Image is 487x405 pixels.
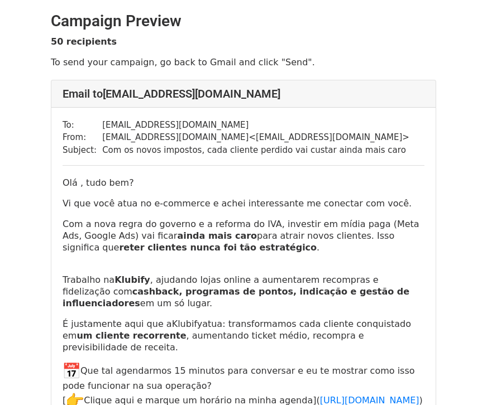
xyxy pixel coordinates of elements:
td: [EMAIL_ADDRESS][DOMAIN_NAME] [102,119,409,132]
td: From: [63,131,102,144]
td: Subject: [63,144,102,157]
strong: reter clientes nunca foi tão estratégico [119,242,317,253]
p: Vi que você atua no e-commerce e achei interessante me conectar com você. [63,197,424,209]
p: É justamente aqui que a atua: transformamos cada cliente conquistado em , aumentando ticket médio... [63,318,424,353]
strong: ainda mais caro [177,230,257,241]
strong: 50 recipients [51,36,117,47]
h2: Campaign Preview [51,12,436,31]
strong: cashback, programas de pontos, indicação e gestão de influenciadores [63,286,409,308]
td: Com os novos impostos, cada cliente perdido vai custar ainda mais caro [102,144,409,157]
h4: Email to [EMAIL_ADDRESS][DOMAIN_NAME] [63,87,424,100]
p: Com a nova regra do governo e a reforma do IVA, investir em mídia paga (Meta Ads, Google Ads) vai... [63,218,424,253]
img: 📅 [63,362,80,380]
td: [EMAIL_ADDRESS][DOMAIN_NAME] < [EMAIL_ADDRESS][DOMAIN_NAME] > [102,131,409,144]
span: Klubify [172,319,203,329]
span: Klubify [114,274,150,285]
strong: um cliente recorrente [77,330,186,341]
p: Trabalho na , ajudando lojas online a aumentarem recompras e fidelização com em um só lugar. [63,262,424,309]
td: To: [63,119,102,132]
p: Olá , tudo bem? [63,177,424,189]
p: To send your campaign, go back to Gmail and click "Send". [51,56,436,68]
